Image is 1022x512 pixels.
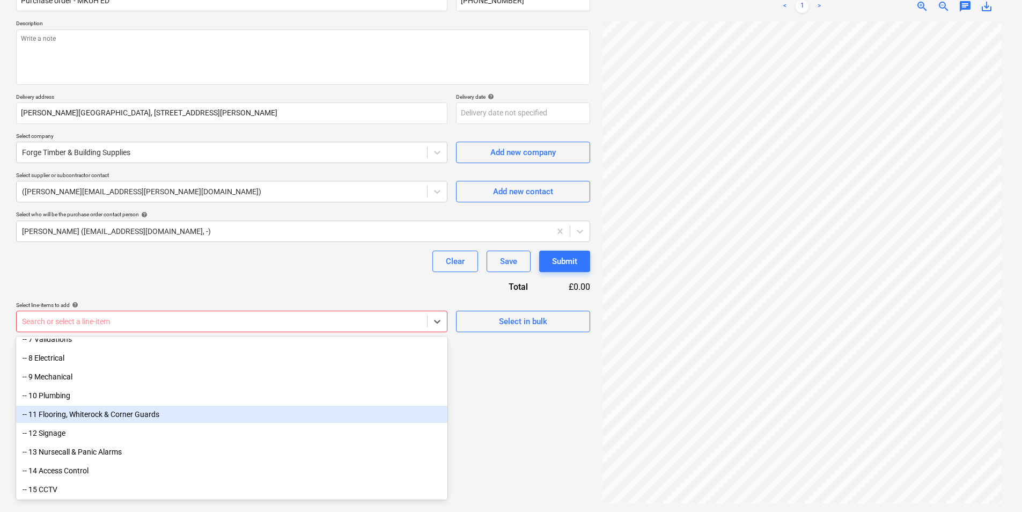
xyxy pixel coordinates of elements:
p: Delivery address [16,93,447,103]
div: -- 11 Flooring, Whiterock & Corner Guards [16,406,447,423]
iframe: Chat Widget [968,460,1022,512]
p: Select supplier or subcontractor contact [16,172,447,181]
button: Submit [539,251,590,272]
input: Delivery address [16,103,447,124]
button: Save [487,251,531,272]
div: Select in bulk [499,314,547,328]
span: help [70,302,78,308]
span: help [486,93,494,100]
div: -- 15 CCTV [16,481,447,498]
div: Clear [446,254,465,268]
input: Delivery date not specified [456,103,590,124]
div: Save [500,254,517,268]
div: £0.00 [545,281,590,293]
button: Select in bulk [456,311,590,332]
div: -- 14 Access Control [16,462,447,479]
div: Add new contact [493,185,553,199]
div: Delivery date [456,93,590,100]
p: Description [16,20,590,29]
div: Total [451,281,545,293]
div: Select who will be the purchase order contact person [16,211,590,218]
div: Add new company [490,145,556,159]
button: Add new contact [456,181,590,202]
div: Select line-items to add [16,302,447,309]
button: Add new company [456,142,590,163]
p: Select company [16,133,447,142]
div: -- 10 Plumbing [16,387,447,404]
div: -- 8 Electrical [16,349,447,367]
button: Clear [432,251,478,272]
div: -- 12 Signage [16,425,447,442]
span: help [139,211,148,218]
div: -- 13 Nursecall & Panic Alarms [16,443,447,460]
div: -- 9 Mechanical [16,368,447,385]
div: Submit [552,254,577,268]
div: -- 7 Validations [16,331,447,348]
